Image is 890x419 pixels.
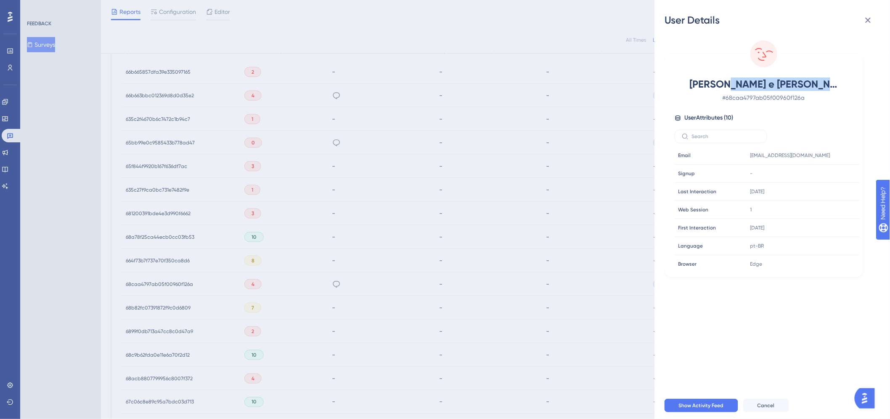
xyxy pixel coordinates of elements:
button: Cancel [743,399,789,412]
span: Web Session [678,206,709,213]
span: 1 [750,206,752,213]
time: [DATE] [750,225,765,231]
iframe: UserGuiding AI Assistant Launcher [855,386,880,411]
span: [EMAIL_ADDRESS][DOMAIN_NAME] [750,152,830,159]
span: [PERSON_NAME] e [PERSON_NAME] [690,77,838,91]
span: Email [678,152,691,159]
span: Edge [750,261,763,267]
span: Show Activity Feed [679,402,724,409]
span: User Attributes ( 10 ) [685,113,734,123]
span: Cancel [758,402,775,409]
input: Search [692,133,760,139]
span: Need Help? [20,2,53,12]
div: User Details [665,13,880,27]
span: Language [678,243,703,249]
span: First Interaction [678,224,716,231]
span: - [750,170,753,177]
span: Browser [678,261,697,267]
span: # 68caa4797ab05f00960f126a [690,93,838,103]
time: [DATE] [750,189,765,195]
span: pt-BR [750,243,764,249]
button: Show Activity Feed [665,399,738,412]
span: Signup [678,170,695,177]
span: Last Interaction [678,188,717,195]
